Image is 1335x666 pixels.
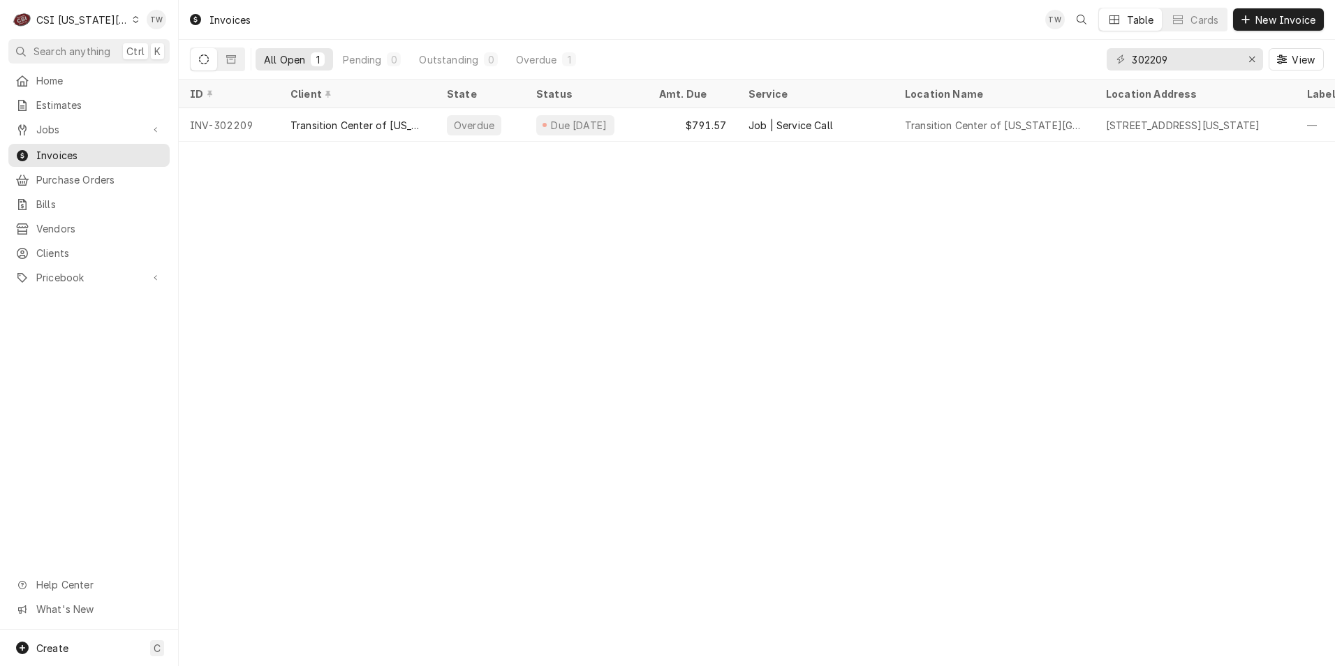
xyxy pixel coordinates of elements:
div: Table [1127,13,1154,27]
div: Transition Center of [US_STATE][GEOGRAPHIC_DATA]-[GEOGRAPHIC_DATA] [290,118,425,133]
div: CSI Kansas City.'s Avatar [13,10,32,29]
div: Service [748,87,880,101]
span: What's New [36,602,161,616]
div: CSI [US_STATE][GEOGRAPHIC_DATA]. [36,13,128,27]
span: Invoices [36,148,163,163]
button: Erase input [1241,48,1263,71]
span: New Invoice [1253,13,1318,27]
a: Estimates [8,94,170,117]
button: Open search [1070,8,1093,31]
div: Transition Center of [US_STATE][GEOGRAPHIC_DATA]-[GEOGRAPHIC_DATA] [905,118,1084,133]
div: C [13,10,32,29]
a: Go to Pricebook [8,266,170,289]
div: 1 [565,52,573,67]
span: Help Center [36,577,161,592]
span: K [154,44,161,59]
div: Cards [1190,13,1218,27]
input: Keyword search [1132,48,1237,71]
div: All Open [264,52,305,67]
div: Overdue [452,118,496,133]
div: State [447,87,514,101]
a: Home [8,69,170,92]
span: Home [36,73,163,88]
span: C [154,641,161,656]
span: Create [36,642,68,654]
a: Clients [8,242,170,265]
div: 0 [390,52,398,67]
div: INV-302209 [179,108,279,142]
span: Bills [36,197,163,212]
div: Job | Service Call [748,118,833,133]
div: Pending [343,52,381,67]
div: TW [1045,10,1065,29]
div: Outstanding [419,52,478,67]
div: 1 [314,52,322,67]
div: Location Address [1106,87,1282,101]
a: Bills [8,193,170,216]
button: Search anythingCtrlK [8,39,170,64]
div: Status [536,87,634,101]
span: Estimates [36,98,163,112]
a: Go to Jobs [8,118,170,141]
span: Jobs [36,122,142,137]
div: ID [190,87,265,101]
span: View [1289,52,1318,67]
span: Vendors [36,221,163,236]
div: Amt. Due [659,87,723,101]
a: Go to What's New [8,598,170,621]
span: Clients [36,246,163,260]
span: Purchase Orders [36,172,163,187]
div: $791.57 [648,108,737,142]
div: TW [147,10,166,29]
button: View [1269,48,1324,71]
div: [STREET_ADDRESS][US_STATE] [1106,118,1260,133]
div: Overdue [516,52,556,67]
a: Vendors [8,217,170,240]
div: Tori Warrick's Avatar [147,10,166,29]
span: Search anything [34,44,110,59]
div: Client [290,87,422,101]
button: New Invoice [1233,8,1324,31]
div: Tori Warrick's Avatar [1045,10,1065,29]
span: Pricebook [36,270,142,285]
a: Go to Help Center [8,573,170,596]
a: Purchase Orders [8,168,170,191]
a: Invoices [8,144,170,167]
div: Location Name [905,87,1081,101]
div: 0 [487,52,495,67]
span: Ctrl [126,44,145,59]
div: Due [DATE] [550,118,609,133]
